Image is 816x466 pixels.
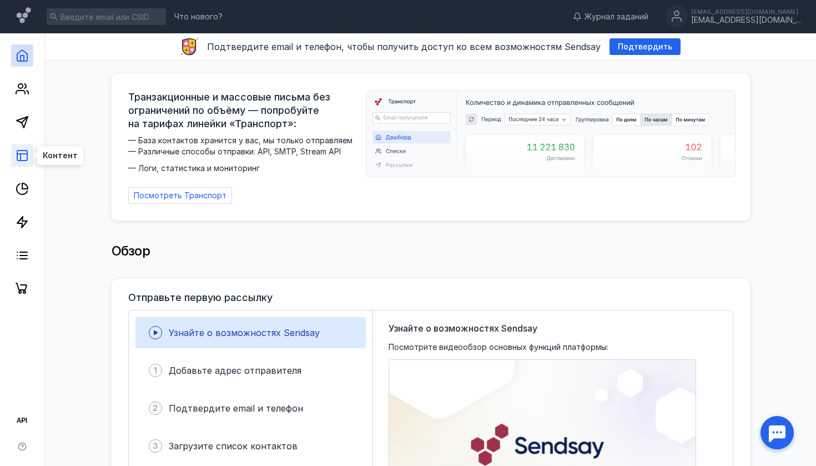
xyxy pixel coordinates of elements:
a: Что нового? [169,13,228,21]
span: Транзакционные и массовые письма без ограничений по объёму — попробуйте на тарифах линейки «Транс... [128,91,359,131]
a: Журнал заданий [567,11,654,22]
span: 3 [153,440,158,452]
span: Добавьте адрес отправителя [169,365,301,376]
span: Узнайте о возможностях Sendsay [389,322,537,335]
span: Что нового? [174,13,223,21]
span: Обзор [112,243,150,259]
span: Подтвердить [618,42,672,52]
button: Подтвердить [610,38,681,55]
h3: Отправьте первую рассылку [128,292,273,303]
span: Контент [43,152,78,159]
input: Введите email или CSID [47,8,166,25]
span: Посмотрите видеообзор основных функций платформы: [389,342,608,353]
span: Узнайте о возможностях Sendsay [169,327,320,338]
img: dashboard-transport-banner [366,91,735,177]
a: Посмотреть Транспорт [128,187,232,204]
span: Журнал заданий [585,11,648,22]
span: Подтвердите email и телефон [169,403,303,414]
span: 1 [154,365,157,376]
div: [EMAIL_ADDRESS][DOMAIN_NAME] [691,8,802,15]
span: Подтвердите email и телефон, чтобы получить доступ ко всем возможностям Sendsay [207,41,601,52]
span: Загрузите список контактов [169,440,298,452]
div: [EMAIL_ADDRESS][DOMAIN_NAME] [691,16,802,25]
span: 2 [153,403,158,414]
span: Посмотреть Транспорт [134,191,226,201]
span: — База контактов хранится у вас, мы только отправляем — Различные способы отправки: API, SMTP, St... [128,135,359,174]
